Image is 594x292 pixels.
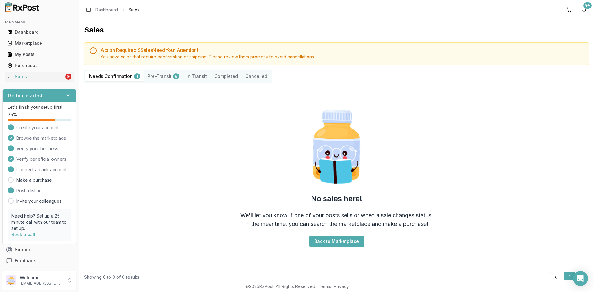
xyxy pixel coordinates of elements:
a: Marketplace [5,38,74,49]
button: 1 [564,272,575,283]
button: Cancelled [242,71,271,81]
div: 8 [173,73,179,79]
button: 9+ [579,5,589,15]
button: Sales9 [2,72,76,82]
span: Feedback [15,258,36,264]
button: Pre-Transit [144,71,183,81]
a: Make a purchase [16,177,52,183]
div: Marketplace [7,40,71,46]
div: Dashboard [7,29,71,35]
p: Let's finish your setup first! [8,104,71,110]
a: Book a call [11,232,35,237]
a: Sales9 [5,71,74,82]
nav: breadcrumb [95,7,140,13]
div: 1 [134,73,140,79]
img: User avatar [6,275,16,285]
span: Connect a bank account [16,167,67,173]
button: Dashboard [2,27,76,37]
a: Privacy [334,284,349,289]
div: 9 [65,74,71,80]
span: Browse the marketplace [16,135,66,141]
button: Support [2,244,76,255]
button: In Transit [183,71,211,81]
p: Welcome [20,275,63,281]
div: In the meantime, you can search the marketplace and make a purchase! [245,220,428,228]
a: My Posts [5,49,74,60]
span: Verify your business [16,146,58,152]
img: RxPost Logo [2,2,42,12]
h2: No sales here! [311,194,362,204]
button: Purchases [2,61,76,70]
span: Verify beneficial owners [16,156,66,162]
a: Invite your colleagues [16,198,62,204]
span: Sales [128,7,140,13]
a: Dashboard [95,7,118,13]
h3: Getting started [8,92,42,99]
p: [EMAIL_ADDRESS][DOMAIN_NAME] [20,281,63,286]
p: Need help? Set up a 25 minute call with our team to set up. [11,213,67,231]
div: We'll let you know if one of your posts sells or when a sale changes status. [240,211,433,220]
a: Purchases [5,60,74,71]
span: Create your account [16,125,58,131]
div: 9+ [583,2,592,9]
h2: Main Menu [5,20,74,25]
div: You have sales that require confirmation or shipping. Please review them promptly to avoid cancel... [101,54,584,60]
div: Open Intercom Messenger [573,271,588,286]
a: Dashboard [5,27,74,38]
button: Needs Confirmation [85,71,144,81]
div: My Posts [7,51,71,57]
a: Terms [319,284,331,289]
div: Showing 0 to 0 of 0 results [84,274,139,280]
span: 75 % [8,112,17,118]
span: Post a listing [16,188,42,194]
h5: Action Required: 9 Sale s Need Your Attention! [101,48,584,53]
button: Completed [211,71,242,81]
div: Purchases [7,62,71,69]
button: Marketplace [2,38,76,48]
button: Feedback [2,255,76,266]
button: My Posts [2,49,76,59]
button: Back to Marketplace [309,236,364,247]
h1: Sales [84,25,589,35]
div: Sales [7,74,64,80]
img: Smart Pill Bottle [297,107,376,186]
